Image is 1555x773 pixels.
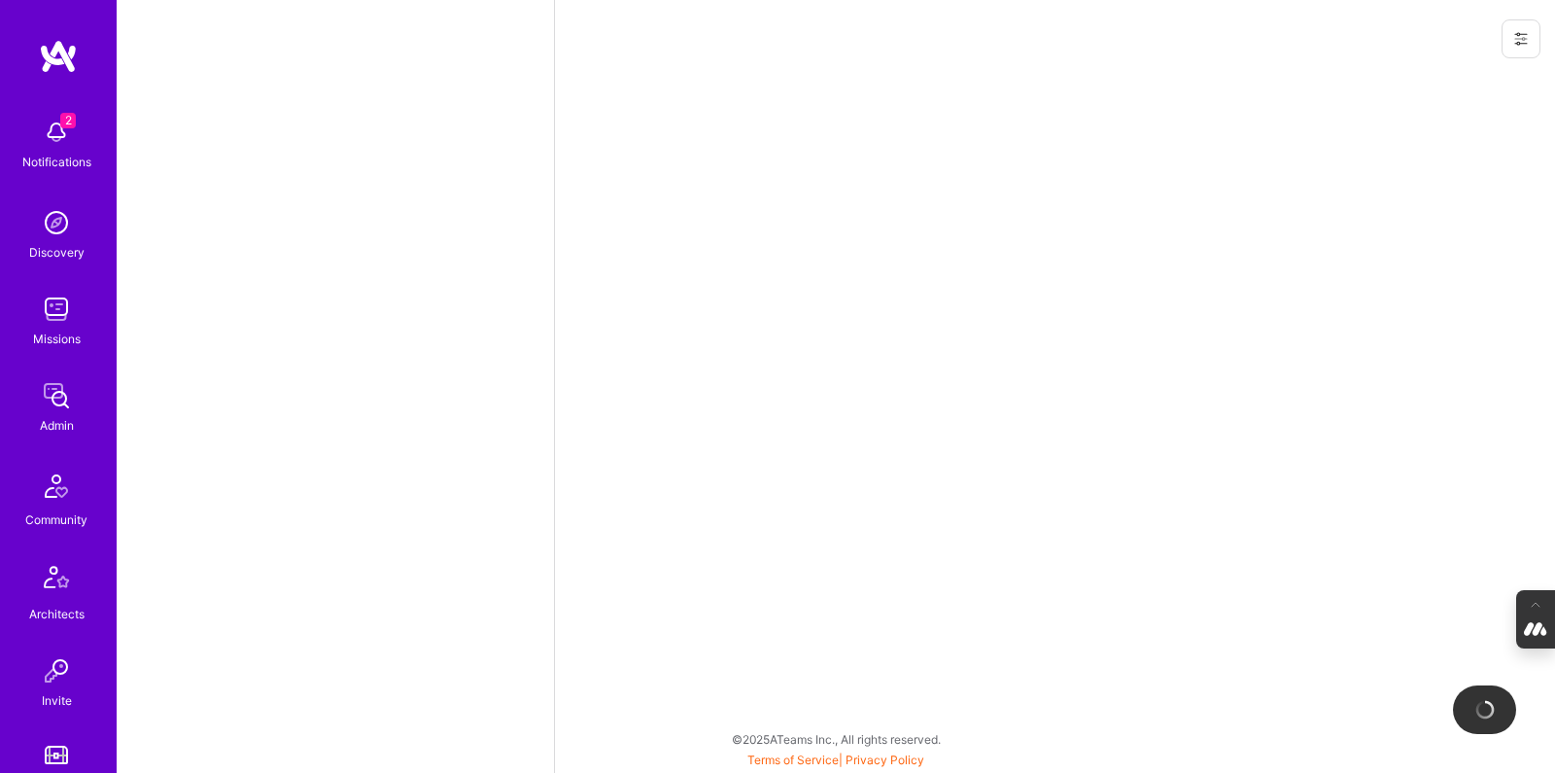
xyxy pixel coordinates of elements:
[22,152,91,172] div: Notifications
[33,329,81,349] div: Missions
[25,509,87,530] div: Community
[29,242,85,263] div: Discovery
[39,39,78,74] img: logo
[37,203,76,242] img: discovery
[37,113,76,152] img: bell
[1471,696,1499,723] img: loading
[747,753,924,767] span: |
[29,604,85,624] div: Architects
[747,753,839,767] a: Terms of Service
[40,415,74,436] div: Admin
[42,690,72,711] div: Invite
[37,290,76,329] img: teamwork
[37,376,76,415] img: admin teamwork
[33,557,80,604] img: Architects
[846,753,924,767] a: Privacy Policy
[45,746,68,764] img: tokens
[33,463,80,509] img: Community
[117,715,1555,763] div: © 2025 ATeams Inc., All rights reserved.
[60,113,76,128] span: 2
[37,651,76,690] img: Invite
